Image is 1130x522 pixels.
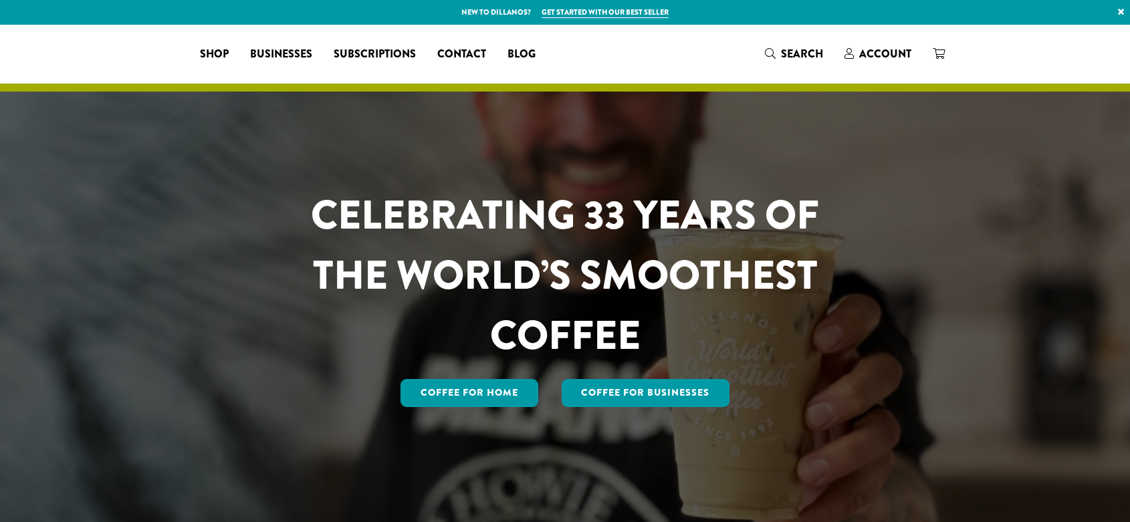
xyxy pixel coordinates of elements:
[542,7,669,18] a: Get started with our best seller
[334,46,416,63] span: Subscriptions
[562,379,730,407] a: Coffee For Businesses
[250,46,312,63] span: Businesses
[271,185,859,366] h1: CELEBRATING 33 YEARS OF THE WORLD’S SMOOTHEST COFFEE
[200,46,229,63] span: Shop
[437,46,486,63] span: Contact
[507,46,536,63] span: Blog
[859,46,911,61] span: Account
[401,379,538,407] a: Coffee for Home
[754,43,834,65] a: Search
[189,43,239,65] a: Shop
[781,46,823,61] span: Search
